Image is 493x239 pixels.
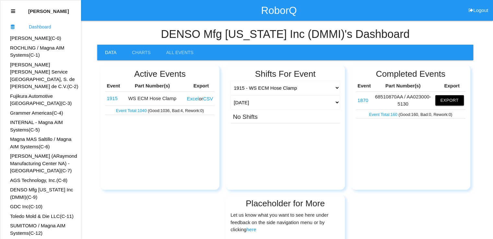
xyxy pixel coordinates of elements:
div: or [186,95,213,103]
div: Grammer Americas's Dashboard [0,109,81,117]
h2: Shifts For Event [230,69,340,79]
div: MAHLE Behr Service Mexico, S. de R.L. de C.V.'s Dashboard [0,61,81,90]
div: Toledo Mold & Die LLC's Dashboard [0,213,81,220]
p: Let us know what you want to see here under feedback on the side navigation menu or by clicking [230,210,340,233]
a: Charts [124,45,158,60]
a: SUMITOMO / Magna AIM Systems(C-12) [10,223,65,236]
a: AGS Technology, Inc.(C-8) [10,177,67,183]
a: INTERNAL - Magna AIM Systems(C-5) [10,119,63,132]
td: 68510870AA / AA023000-5130 [356,91,372,109]
a: Dashboard [0,19,81,35]
a: Magna MAS Saltillo / Magna AIM Systems(C-6) [10,136,71,149]
a: Grammer Americas(C-4) [10,110,63,116]
a: All Events [158,45,201,60]
p: Arshdeep Singh Dhindsa [28,4,69,14]
th: Part Number(s) [123,81,181,91]
h2: Placeholder for More [230,199,340,208]
div: Magna MAS Saltillo / Magna AIM Systems's Dashboard [0,136,81,150]
a: Fujikura Automotive [GEOGRAPHIC_DATA](C-3) [10,93,72,106]
a: GDC Inc(C-10) [10,204,42,209]
th: Export [434,81,465,91]
a: Data [97,45,124,60]
p: (Good: 1036 , Bad: 4 , Rework: 0 ) [107,107,213,114]
h2: Active Events [105,69,215,79]
div: INTERNAL - Magna AIM Systems's Dashboard [0,119,81,133]
a: [PERSON_NAME] [PERSON_NAME] Service [GEOGRAPHIC_DATA], S. de [PERSON_NAME] de C.V.(C-2) [10,62,78,89]
button: CSV [203,96,213,101]
a: Toledo Mold & Die LLC(C-11) [10,213,74,219]
div: Close [11,4,15,19]
div: AGS Technology, Inc.'s Dashboard [0,177,81,184]
a: [PERSON_NAME] (ARaymond Manufacturing Center NA) - [GEOGRAPHIC_DATA](C-7) [10,153,77,173]
div: SUMITOMO / Magna AIM Systems's Dashboard [0,222,81,237]
a: DENSO Mfg [US_STATE] Inc (DMMI)(C-9) [10,187,73,200]
div: A. Raymond Canada (ARaymond Manufacturing Center NA) - Hamilton's Dashboard [0,153,81,175]
div: ROCHLING / Magna AIM Systems's Dashboard [0,44,81,59]
a: Event Total:1040 [116,108,148,113]
button: Excel [187,96,199,101]
div: Fujikura Automotive Mexico's Dashboard [0,93,81,107]
h4: DENSO Mfg [US_STATE] Inc (DMMI) 's Dashboard [97,28,473,40]
h2: Completed Events [356,69,465,79]
p: (Good: 160 , Bad: 0 , Rework: 0 ) [358,110,464,118]
th: Event [356,81,372,91]
div: GDC Inc's Dashboard [0,203,81,211]
th: Part Number(s) [372,81,434,91]
td: 68510870AA / AA023000-5130 [372,91,434,109]
button: Export [435,95,464,106]
td: WS ECM Hose Clamp [123,91,181,106]
h3: No Shifts [233,112,258,120]
div: Hutchinson's Dashboard [0,35,81,42]
a: 1915 [107,96,117,101]
a: ROCHLING / Magna AIM Systems(C-1) [10,45,65,58]
a: Event Total:160 [369,112,398,117]
a: [PERSON_NAME](C-0) [10,35,61,41]
a: here [246,227,256,232]
td: WS ECM Hose Clamp [105,91,123,106]
a: 1870 [358,97,368,103]
th: Export [181,81,215,91]
th: Event [105,81,123,91]
div: DENSO Mfg Michigan Inc (DMMI)'s Dashboard [0,186,81,201]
